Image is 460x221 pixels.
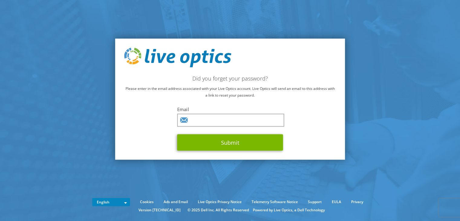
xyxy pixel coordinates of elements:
li: Powered by Live Optics, a Dell Technology [253,207,325,213]
h2: Did you forget your password? [124,75,336,82]
a: Live Optics Privacy Notice [193,199,246,205]
a: Privacy [347,199,368,205]
p: Please enter in the email address associated with your Live Optics account. Live Optics will send... [124,85,336,99]
li: © 2025 Dell Inc. All Rights Reserved [184,207,252,213]
li: Version [TECHNICAL_ID] [135,207,184,213]
label: Email [177,106,283,112]
a: Cookies [135,199,158,205]
a: EULA [327,199,346,205]
button: Submit [177,134,283,151]
a: Telemetry Software Notice [247,199,302,205]
a: Support [303,199,326,205]
a: Ads and Email [159,199,192,205]
img: live_optics_svg.svg [124,48,231,68]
